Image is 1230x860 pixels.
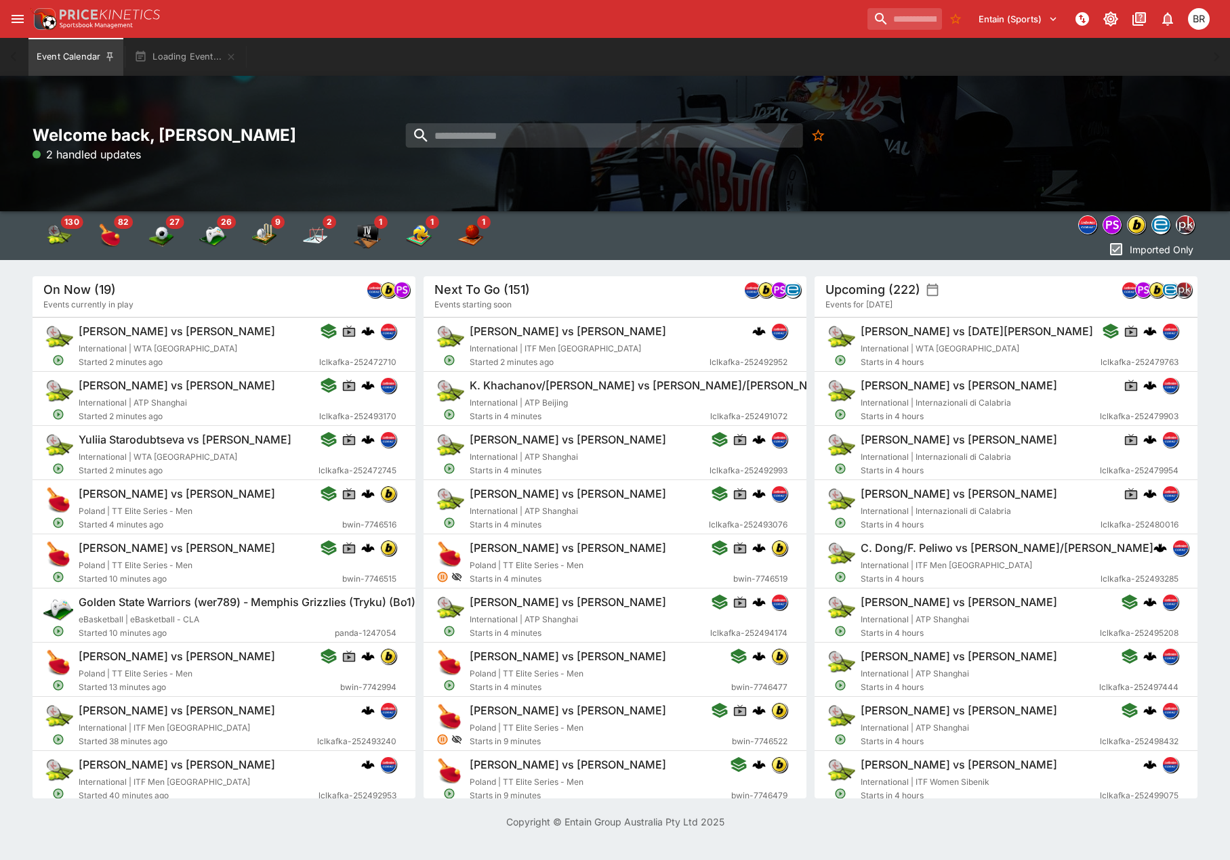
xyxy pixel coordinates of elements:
span: Starts in 4 minutes [470,518,709,532]
img: pricekinetics.png [1176,216,1194,234]
span: International | ATP Shanghai [470,506,578,516]
img: esports.png [43,594,73,624]
div: cerberus [1143,595,1157,609]
span: Starts in 4 minutes [470,464,710,477]
img: lclkafka.png [1079,216,1096,234]
div: pandascore [394,282,410,298]
img: tennis.png [825,594,855,624]
button: No Bookmarks [945,8,966,30]
span: bwin-7746516 [342,518,396,532]
h6: [PERSON_NAME] vs [PERSON_NAME] [470,433,666,447]
img: tennis.png [43,431,73,461]
span: Starts in 4 hours [861,464,1100,477]
span: lclkafka-252492993 [710,464,787,477]
span: bwin-7746522 [732,735,787,748]
span: lclkafka-252497444 [1099,681,1178,694]
span: lclkafka-252499075 [1100,789,1178,802]
svg: Open [834,408,846,421]
button: No Bookmarks [806,123,830,148]
div: lclkafka [380,431,396,448]
span: 27 [165,215,184,229]
img: ice_hockey [302,222,329,249]
span: 1 [426,215,439,229]
span: International | WTA [GEOGRAPHIC_DATA] [861,343,1019,353]
img: PriceKinetics Logo [30,5,57,33]
img: logo-cerberus.svg [752,324,766,338]
h6: [PERSON_NAME] vs [PERSON_NAME] [861,758,1057,772]
img: bwin.png [1149,282,1164,297]
div: lclkafka [1162,377,1178,393]
div: bwin [380,486,396,502]
div: lclkafka [367,282,383,298]
span: International | ITF Men [GEOGRAPHIC_DATA] [861,560,1032,570]
svg: Open [52,517,64,529]
h6: [PERSON_NAME] vs [PERSON_NAME] [79,324,275,339]
svg: Open [443,463,455,475]
span: International | Internazionali di Calabria [861,506,1011,516]
h6: [PERSON_NAME] vs [PERSON_NAME] [861,379,1057,393]
span: lclkafka-252491072 [710,410,787,423]
img: tennis.png [825,756,855,786]
span: lclkafka-252495208 [1100,626,1178,640]
div: lclkafka [1122,282,1138,298]
img: table_tennis.png [434,540,464,569]
img: logo-cerberus.svg [1143,379,1157,392]
img: tennis.png [825,648,855,678]
h2: Welcome back, [PERSON_NAME] [33,125,415,146]
h6: [PERSON_NAME] vs [PERSON_NAME] [79,541,275,555]
div: cerberus [752,487,766,500]
span: Poland | TT Elite Series - Men [79,560,192,570]
h6: [PERSON_NAME] vs [PERSON_NAME] [470,541,666,555]
div: pricekinetics [1176,282,1192,298]
img: logo-cerberus.svg [361,433,375,446]
button: Notifications [1155,7,1180,31]
img: logo-cerberus.svg [752,758,766,771]
img: tennis.png [825,377,855,407]
div: Basketball [457,222,484,249]
img: lclkafka.png [745,282,760,297]
span: Started 2 minutes ago [470,356,710,369]
img: logo-cerberus.svg [1143,595,1157,609]
img: logo-cerberus.svg [1153,541,1167,555]
div: lclkafka [1162,431,1178,448]
span: 1 [477,215,491,229]
span: 82 [114,215,133,229]
img: PriceKinetics [60,9,160,20]
span: lclkafka-252479954 [1100,464,1178,477]
div: cerberus [361,379,375,392]
span: 26 [217,215,236,229]
h6: [PERSON_NAME] vs [PERSON_NAME] [79,704,275,718]
span: Events starting soon [434,298,512,311]
div: cerberus [361,433,375,446]
img: bwin.png [772,703,787,718]
div: Tennis [45,222,72,249]
div: Ice Hockey [302,222,329,249]
img: volleyball [405,222,432,249]
img: logo-cerberus.svg [1143,758,1157,771]
img: logo-cerberus.svg [361,487,375,500]
span: Started 2 minutes ago [79,464,319,477]
img: table_tennis.png [43,486,73,515]
div: bwin [380,540,396,556]
div: betradar [1151,215,1170,234]
svg: Open [443,408,455,421]
svg: Open [52,463,64,475]
h6: K. Khachanov/[PERSON_NAME] vs [PERSON_NAME]/[PERSON_NAME] [470,379,836,393]
img: lclkafka.png [1163,324,1178,339]
img: tennis.png [825,702,855,732]
img: tv_specials [354,222,381,249]
h6: Golden State Warriors (wer789) - Memphis Grizzlies (Tryku) (Bo1) [79,595,415,609]
img: lclkafka.png [1173,540,1188,555]
img: tennis.png [43,377,73,407]
div: lclkafka [1162,594,1178,610]
span: Starts in 4 minutes [470,572,733,586]
div: Cricket [251,222,278,249]
span: lclkafka-252493170 [319,410,396,423]
div: Table Tennis [96,222,123,249]
img: tennis.png [43,756,73,786]
h6: [PERSON_NAME] vs [PERSON_NAME] [470,595,666,609]
span: lclkafka-252494174 [710,626,787,640]
svg: Open [443,517,455,529]
img: logo-cerberus.svg [752,704,766,717]
span: panda-1247054 [335,626,396,640]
